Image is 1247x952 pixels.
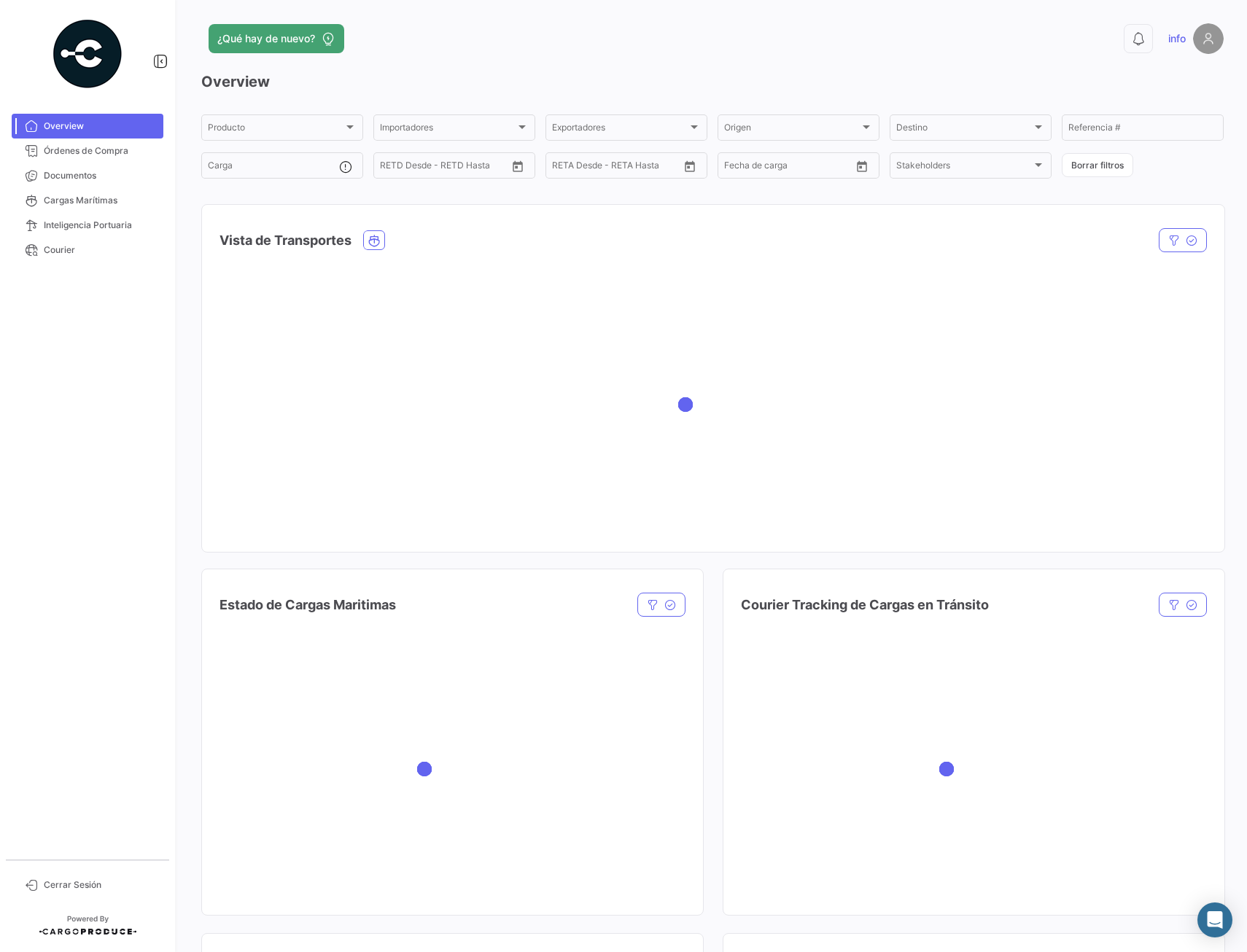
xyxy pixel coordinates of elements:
[44,194,158,207] span: Cargas Marítimas
[44,243,158,257] span: Courier
[364,231,384,249] button: Ocean
[208,125,343,135] span: Producto
[220,230,351,251] h4: Vista de Transportes
[741,595,989,615] h4: Courier Tracking de Cargas en Tránsito
[12,138,163,163] a: Órdenes de Compra
[209,24,344,53] button: ¿Qué hay de nuevo?
[12,238,163,262] a: Courier
[552,163,578,173] input: Desde
[896,163,1032,173] span: Stakeholders
[201,71,1224,92] h3: Overview
[12,114,163,138] a: Overview
[724,163,750,173] input: Desde
[416,163,477,173] input: Hasta
[12,188,163,213] a: Cargas Marítimas
[44,120,158,133] span: Overview
[724,125,860,135] span: Origen
[1062,153,1133,177] button: Borrar filtros
[896,125,1032,135] span: Destino
[380,125,516,135] span: Importadores
[1193,23,1224,54] img: placeholder-user.png
[552,125,688,135] span: Exportadores
[12,213,163,238] a: Inteligencia Portuaria
[44,144,158,157] span: Órdenes de Compra
[588,163,649,173] input: Hasta
[380,163,406,173] input: Desde
[1168,31,1186,46] span: info
[44,219,158,232] span: Inteligencia Portuaria
[12,163,163,188] a: Documentos
[851,155,873,177] button: Open calendar
[761,163,821,173] input: Hasta
[51,17,124,90] img: powered-by.png
[44,169,158,182] span: Documentos
[507,155,529,177] button: Open calendar
[44,878,158,891] span: Cerrar Sesión
[220,595,396,615] h4: Estado de Cargas Maritimas
[1197,902,1232,937] div: Abrir Intercom Messenger
[679,155,701,177] button: Open calendar
[217,31,315,46] span: ¿Qué hay de nuevo?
